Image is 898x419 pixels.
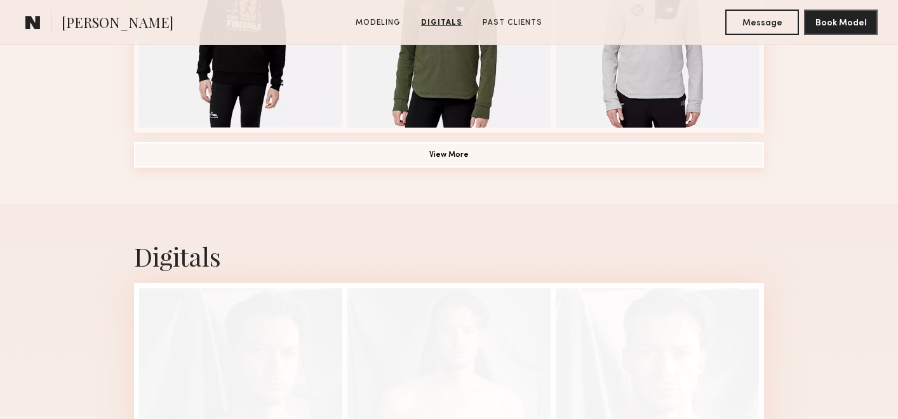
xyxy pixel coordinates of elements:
span: [PERSON_NAME] [62,13,173,35]
div: Digitals [134,239,764,273]
a: Past Clients [478,17,547,29]
a: Book Model [804,17,878,27]
a: Digitals [416,17,467,29]
a: Modeling [351,17,406,29]
button: Message [725,10,799,35]
button: View More [134,142,764,168]
button: Book Model [804,10,878,35]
